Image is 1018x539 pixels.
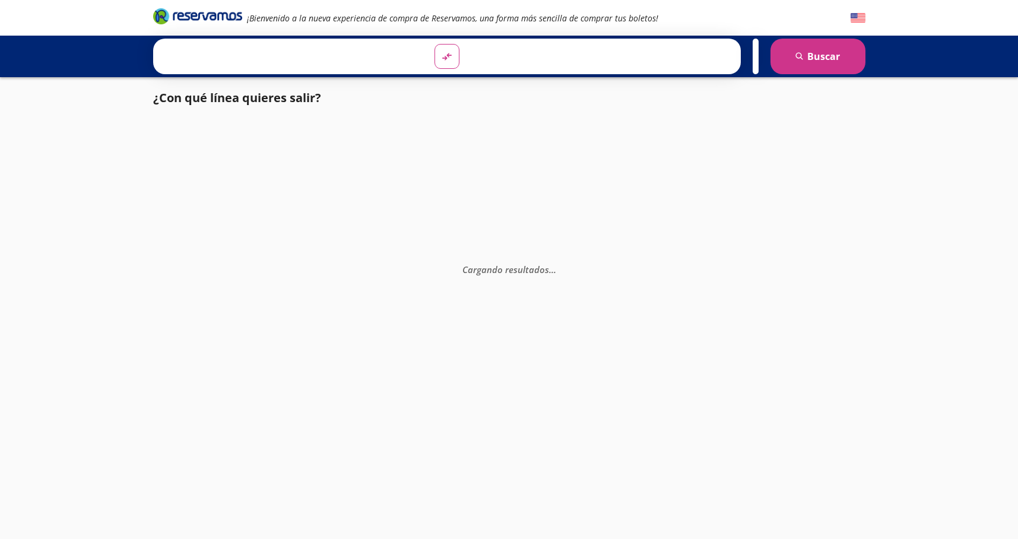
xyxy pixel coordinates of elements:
[770,39,865,74] button: Buscar
[153,89,321,107] p: ¿Con qué línea quieres salir?
[462,264,556,275] em: Cargando resultados
[554,264,556,275] span: .
[851,11,865,26] button: English
[247,12,658,24] em: ¡Bienvenido a la nueva experiencia de compra de Reservamos, una forma más sencilla de comprar tus...
[153,7,242,25] i: Brand Logo
[549,264,551,275] span: .
[551,264,554,275] span: .
[153,7,242,28] a: Brand Logo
